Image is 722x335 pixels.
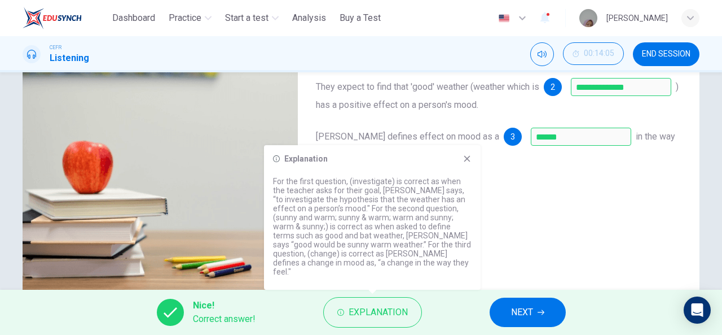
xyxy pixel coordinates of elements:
[497,14,511,23] img: en
[642,50,690,59] span: END SESSION
[284,154,328,163] h6: Explanation
[225,11,268,25] span: Start a test
[584,49,614,58] span: 00:14:05
[193,299,256,312] span: Nice!
[50,43,61,51] span: CEFR
[563,42,624,66] div: Hide
[316,131,499,142] span: [PERSON_NAME] defines effect on mood as a
[551,83,555,91] span: 2
[579,9,597,27] img: Profile picture
[316,81,539,92] span: They expect to find that 'good' weather (weather which is
[340,11,381,25] span: Buy a Test
[511,304,533,320] span: NEXT
[530,42,554,66] div: Mute
[606,11,668,25] div: [PERSON_NAME]
[112,11,155,25] span: Dashboard
[292,11,326,25] span: Analysis
[23,28,298,303] img: Research Project
[23,7,82,29] img: ELTC logo
[169,11,201,25] span: Practice
[349,304,408,320] span: Explanation
[50,51,89,65] h1: Listening
[273,177,472,276] p: For the first question, (investigate) is correct as when the teacher asks for their goal, [PERSON...
[510,133,515,141] span: 3
[684,297,711,324] div: Open Intercom Messenger
[193,312,256,326] span: Correct answer!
